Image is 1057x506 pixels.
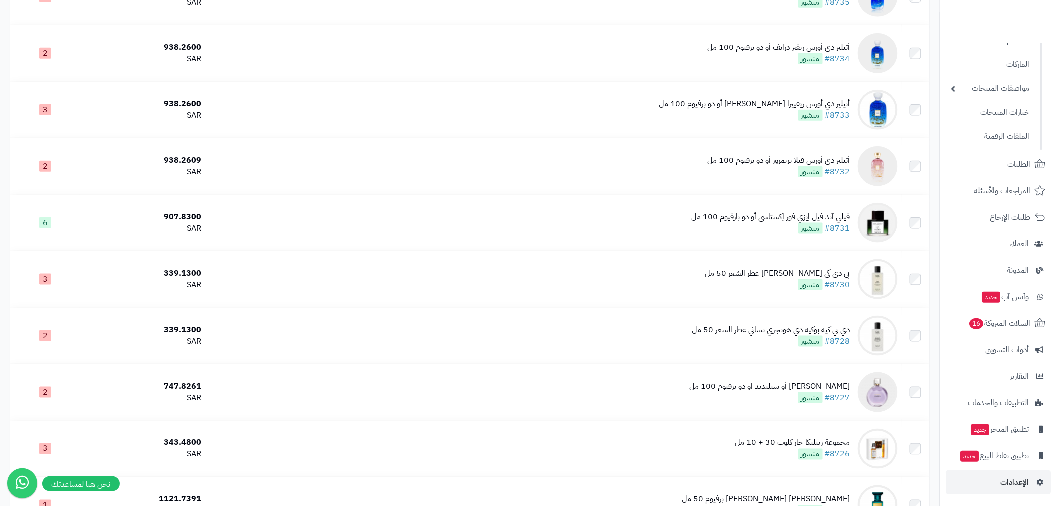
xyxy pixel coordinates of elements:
[84,223,201,234] div: SAR
[946,285,1051,309] a: وآتس آبجديد
[825,53,850,65] a: #8734
[825,448,850,460] a: #8726
[84,324,201,336] div: 339.1300
[961,451,979,462] span: جديد
[735,437,850,449] div: مجموعة ريبليكا جاز كلوب 30 + 10 مل
[1007,263,1029,277] span: المدونة
[798,53,823,64] span: منشور
[690,381,850,392] div: [PERSON_NAME] أو سبلنديد او دو برفيوم 100 مل
[84,110,201,121] div: SAR
[84,381,201,392] div: 747.8261
[84,98,201,110] div: 938.2600
[946,102,1035,123] a: خيارات المنتجات
[682,494,850,505] div: [PERSON_NAME] [PERSON_NAME] برفيوم 50 مل
[825,392,850,404] a: #8727
[39,161,51,172] span: 2
[1010,369,1029,383] span: التقارير
[39,104,51,115] span: 3
[84,336,201,347] div: SAR
[981,290,1029,304] span: وآتس آب
[84,494,201,505] div: 1121.7391
[84,42,201,53] div: 938.2600
[798,336,823,347] span: منشور
[946,232,1051,256] a: العملاء
[798,449,823,460] span: منشور
[858,203,898,243] img: فيلي آند فيل إيزي فور إكستاسي أو دو بارفيوم 100 مل
[946,179,1051,203] a: المراجعات والأسئلة
[946,258,1051,282] a: المدونة
[692,211,850,223] div: فيلي آند فيل إيزي فور إكستاسي أو دو بارفيوم 100 مل
[858,146,898,186] img: أتيلير دي أورس فيلا بريمروز أو دو برفيوم 100 مل
[1010,237,1029,251] span: العملاء
[84,166,201,178] div: SAR
[692,324,850,336] div: دي بي كيه بوكيه دي هونجري نسائي عطر الشعر 50 مل
[1001,475,1029,489] span: الإعدادات
[946,391,1051,415] a: التطبيقات والخدمات
[84,279,201,291] div: SAR
[971,424,990,435] span: جديد
[84,449,201,460] div: SAR
[946,311,1051,335] a: السلات المتروكة16
[39,443,51,454] span: 3
[946,205,1051,229] a: طلبات الإرجاع
[39,217,51,228] span: 6
[659,98,850,110] div: أتيلير دي أورس ريفييرا [PERSON_NAME] أو دو برفيوم 100 مل
[946,417,1051,441] a: تطبيق المتجرجديد
[825,109,850,121] a: #8733
[946,54,1035,75] a: الماركات
[969,316,1031,330] span: السلات المتروكة
[825,335,850,347] a: #8728
[858,429,898,469] img: مجموعة ريبليكا جاز كلوب 30 + 10 مل
[1008,157,1031,171] span: الطلبات
[84,392,201,404] div: SAR
[858,316,898,356] img: دي بي كيه بوكيه دي هونجري نسائي عطر الشعر 50 مل
[798,110,823,121] span: منشور
[39,48,51,59] span: 2
[946,364,1051,388] a: التقارير
[946,470,1051,494] a: الإعدادات
[858,90,898,130] img: أتيلير دي أورس ريفييرا صن رايز أو دو برفيوم 100 مل
[798,279,823,290] span: منشور
[946,126,1035,147] a: الملفات الرقمية
[825,279,850,291] a: #8730
[84,155,201,166] div: 938.2609
[798,392,823,403] span: منشور
[84,268,201,279] div: 339.1300
[39,387,51,398] span: 2
[825,222,850,234] a: #8731
[946,444,1051,468] a: تطبيق نقاط البيعجديد
[858,372,898,412] img: شانيل شانس أو سبلنديد او دو برفيوم 100 مل
[946,78,1035,99] a: مواصفات المنتجات
[84,437,201,449] div: 343.4800
[708,155,850,166] div: أتيلير دي أورس فيلا بريمروز أو دو برفيوم 100 مل
[708,42,850,53] div: أتيلير دي أورس ريفير درايف أو دو برفيوم 100 مل
[970,422,1029,436] span: تطبيق المتجر
[946,152,1051,176] a: الطلبات
[39,274,51,285] span: 3
[946,338,1051,362] a: أدوات التسويق
[990,210,1031,224] span: طلبات الإرجاع
[84,53,201,65] div: SAR
[825,166,850,178] a: #8732
[974,184,1031,198] span: المراجعات والأسئلة
[798,223,823,234] span: منشور
[986,343,1029,357] span: أدوات التسويق
[982,292,1001,303] span: جديد
[84,211,201,223] div: 907.8300
[798,166,823,177] span: منشور
[858,33,898,73] img: أتيلير دي أورس ريفير درايف أو دو برفيوم 100 مل
[970,318,984,329] span: 16
[39,330,51,341] span: 2
[968,396,1029,410] span: التطبيقات والخدمات
[858,259,898,299] img: بي دي كي جريس شارنيل عطر الشعر 50 مل
[705,268,850,279] div: بي دي كي [PERSON_NAME] عطر الشعر 50 مل
[960,449,1029,463] span: تطبيق نقاط البيع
